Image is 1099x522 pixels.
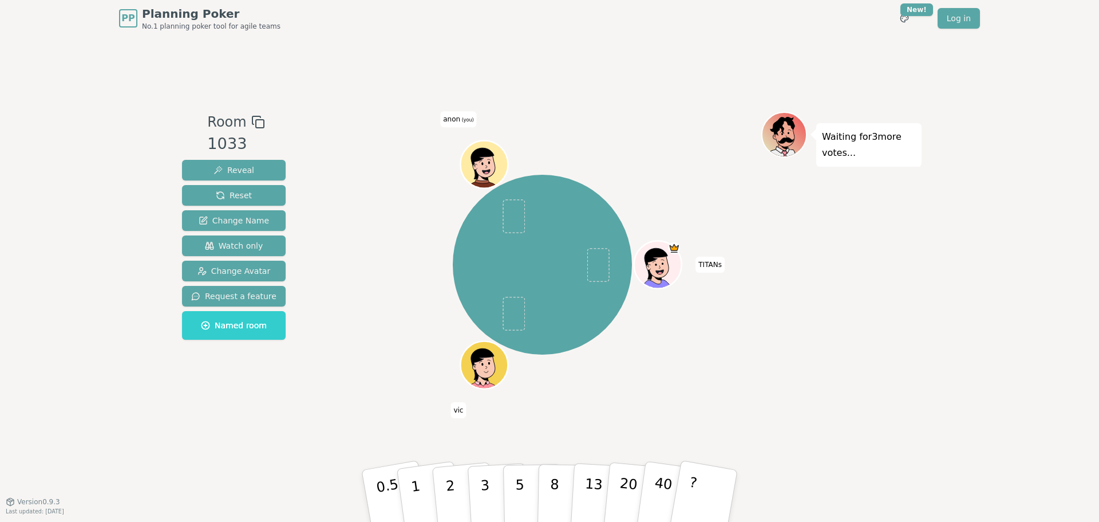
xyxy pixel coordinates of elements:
[182,236,286,256] button: Watch only
[199,215,269,226] span: Change Name
[142,6,280,22] span: Planning Poker
[695,257,725,273] span: Click to change your name
[938,8,980,29] a: Log in
[462,142,507,187] button: Click to change your avatar
[142,22,280,31] span: No.1 planning poker tool for agile teams
[182,261,286,281] button: Change Avatar
[822,129,916,161] p: Waiting for 3 more votes...
[197,265,271,277] span: Change Avatar
[669,242,681,254] span: TITANs is the host
[182,185,286,206] button: Reset
[182,210,286,231] button: Change Name
[214,164,254,176] span: Reveal
[460,117,474,123] span: (you)
[440,111,476,127] span: Click to change your name
[191,291,276,302] span: Request a feature
[121,11,135,25] span: PP
[182,160,286,180] button: Reveal
[900,3,933,16] div: New!
[216,190,252,201] span: Reset
[6,497,60,507] button: Version0.9.3
[6,508,64,515] span: Last updated: [DATE]
[17,497,60,507] span: Version 0.9.3
[119,6,280,31] a: PPPlanning PokerNo.1 planning poker tool for agile teams
[201,320,267,331] span: Named room
[207,112,246,132] span: Room
[182,286,286,307] button: Request a feature
[894,8,915,29] button: New!
[205,240,263,252] span: Watch only
[450,402,466,418] span: Click to change your name
[207,132,264,156] div: 1033
[182,311,286,340] button: Named room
